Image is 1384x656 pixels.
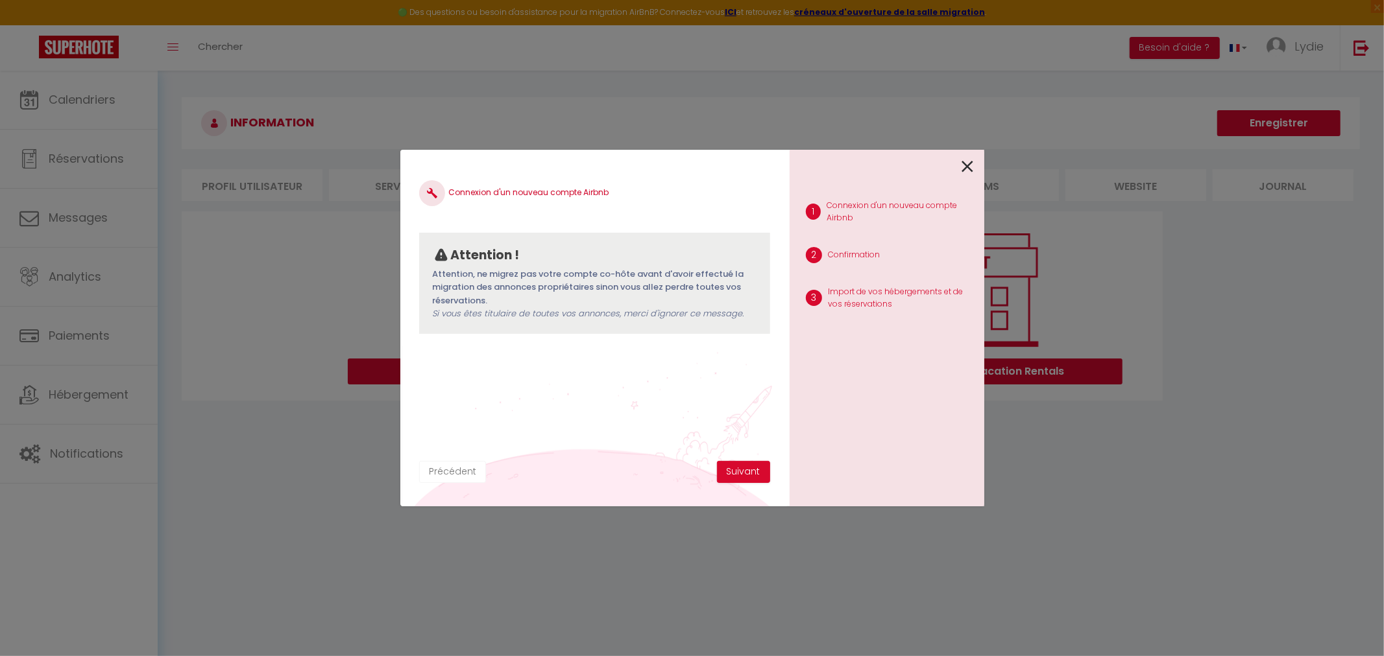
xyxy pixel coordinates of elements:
p: Attention, ne migrez pas votre compte co-hôte avant d'avoir effectué la migration des annonces pr... [432,268,757,321]
p: Import de vos hébergements et de vos réservations [829,286,974,310]
span: 3 [806,290,822,306]
span: 2 [806,247,822,263]
span: 1 [806,204,821,220]
button: Suivant [717,461,770,483]
button: Précédent [419,461,486,483]
p: Confirmation [829,249,880,261]
p: Connexion d'un nouveau compte Airbnb [827,200,974,224]
button: Ouvrir le widget de chat LiveChat [10,5,49,44]
span: Si vous êtes titulaire de toutes vos annonces, merci d'ignorer ce message. [432,307,744,320]
h4: Connexion d'un nouveau compte Airbnb [419,180,770,206]
p: Attention ! [450,246,519,265]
